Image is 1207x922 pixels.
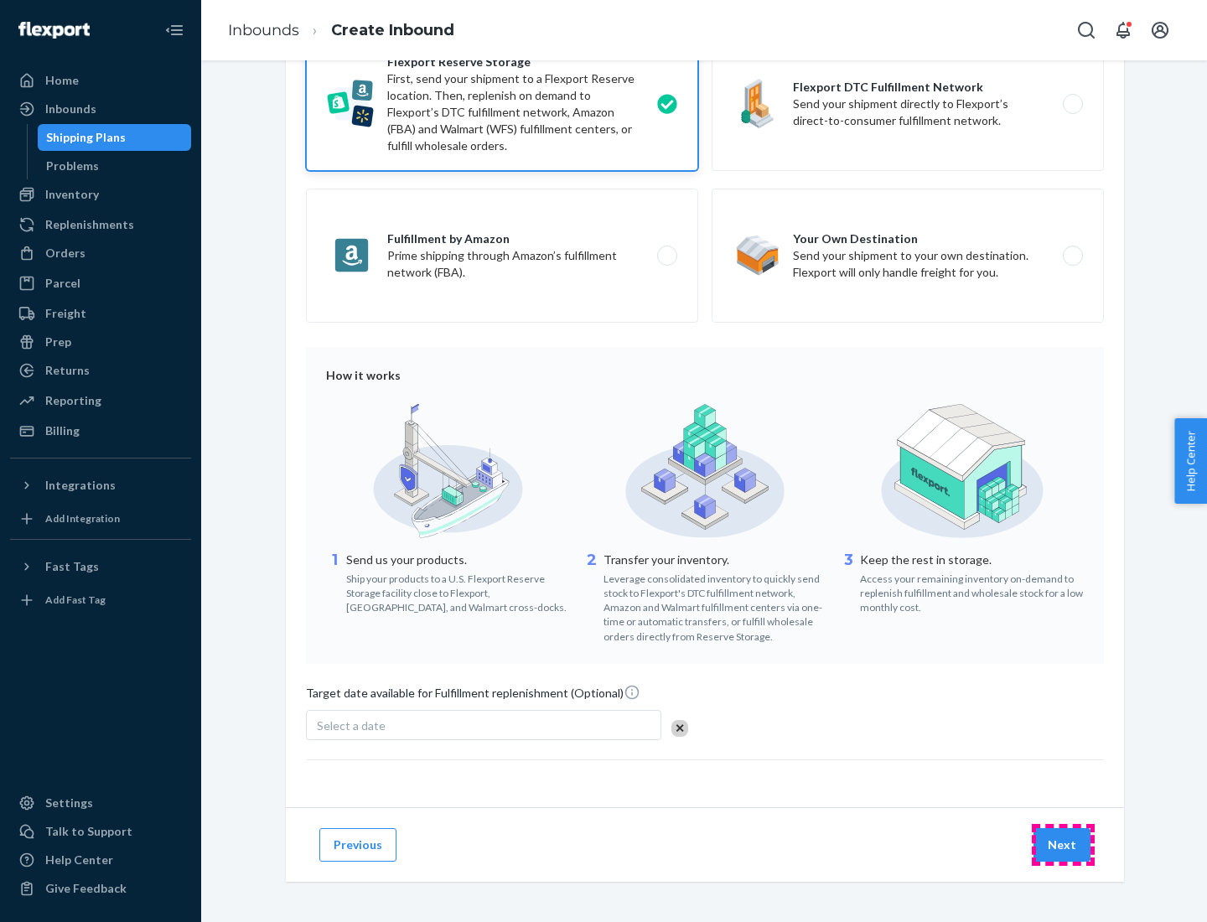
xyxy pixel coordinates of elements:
div: Give Feedback [45,880,127,897]
div: Prep [45,334,71,350]
div: Inventory [45,186,99,203]
div: Inbounds [45,101,96,117]
a: Inventory [10,181,191,208]
span: Target date available for Fulfillment replenishment (Optional) [306,684,640,708]
p: Transfer your inventory. [603,552,827,568]
a: Parcel [10,270,191,297]
div: Parcel [45,275,80,292]
a: Orders [10,240,191,267]
div: Freight [45,305,86,322]
a: Freight [10,300,191,327]
span: Select a date [317,718,386,733]
div: 2 [583,550,600,644]
button: Open account menu [1143,13,1177,47]
div: Add Fast Tag [45,593,106,607]
button: Next [1033,828,1090,862]
div: Problems [46,158,99,174]
button: Integrations [10,472,191,499]
div: Orders [45,245,85,262]
p: Keep the rest in storage. [860,552,1084,568]
a: Shipping Plans [38,124,192,151]
a: Returns [10,357,191,384]
a: Reporting [10,387,191,414]
div: Help Center [45,852,113,868]
div: Settings [45,795,93,811]
div: Leverage consolidated inventory to quickly send stock to Flexport's DTC fulfillment network, Amaz... [603,568,827,644]
div: Shipping Plans [46,129,126,146]
a: Inbounds [228,21,299,39]
button: Close Navigation [158,13,191,47]
a: Talk to Support [10,818,191,845]
div: Integrations [45,477,116,494]
a: Replenishments [10,211,191,238]
div: Home [45,72,79,89]
a: Prep [10,329,191,355]
div: How it works [326,367,1084,384]
div: 1 [326,550,343,614]
div: Billing [45,422,80,439]
img: Flexport logo [18,22,90,39]
button: Give Feedback [10,875,191,902]
button: Open Search Box [1070,13,1103,47]
a: Billing [10,417,191,444]
a: Create Inbound [331,21,454,39]
button: Previous [319,828,396,862]
a: Problems [38,153,192,179]
div: Talk to Support [45,823,132,840]
button: Fast Tags [10,553,191,580]
a: Home [10,67,191,94]
p: Send us your products. [346,552,570,568]
a: Add Fast Tag [10,587,191,614]
a: Inbounds [10,96,191,122]
div: Ship your products to a U.S. Flexport Reserve Storage facility close to Flexport, [GEOGRAPHIC_DAT... [346,568,570,614]
div: 3 [840,550,857,614]
ol: breadcrumbs [215,6,468,55]
a: Add Integration [10,505,191,532]
div: Access your remaining inventory on-demand to replenish fulfillment and wholesale stock for a low ... [860,568,1084,614]
a: Settings [10,790,191,816]
button: Help Center [1174,418,1207,504]
div: Replenishments [45,216,134,233]
div: Fast Tags [45,558,99,575]
div: Returns [45,362,90,379]
div: Reporting [45,392,101,409]
div: Add Integration [45,511,120,526]
a: Help Center [10,847,191,873]
button: Open notifications [1106,13,1140,47]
